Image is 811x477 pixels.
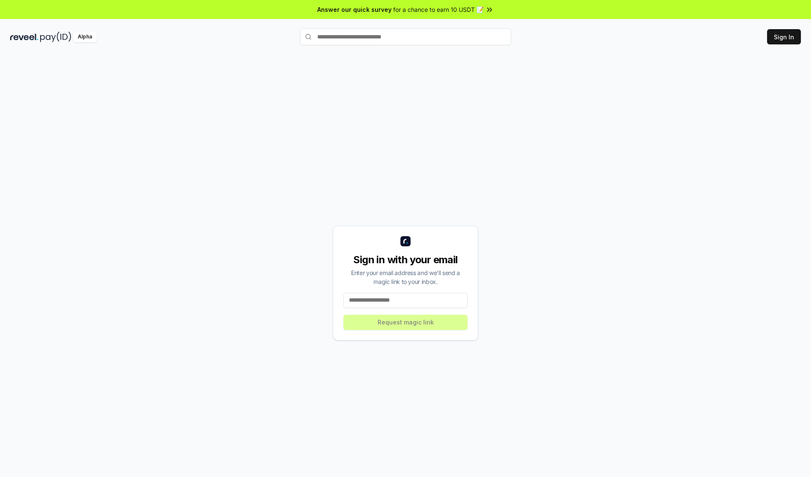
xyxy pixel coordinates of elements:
div: Sign in with your email [343,253,468,267]
img: logo_small [400,236,411,246]
button: Sign In [767,29,801,44]
div: Alpha [73,32,97,42]
div: Enter your email address and we’ll send a magic link to your inbox. [343,268,468,286]
img: pay_id [40,32,71,42]
span: for a chance to earn 10 USDT 📝 [393,5,484,14]
img: reveel_dark [10,32,38,42]
span: Answer our quick survey [317,5,392,14]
